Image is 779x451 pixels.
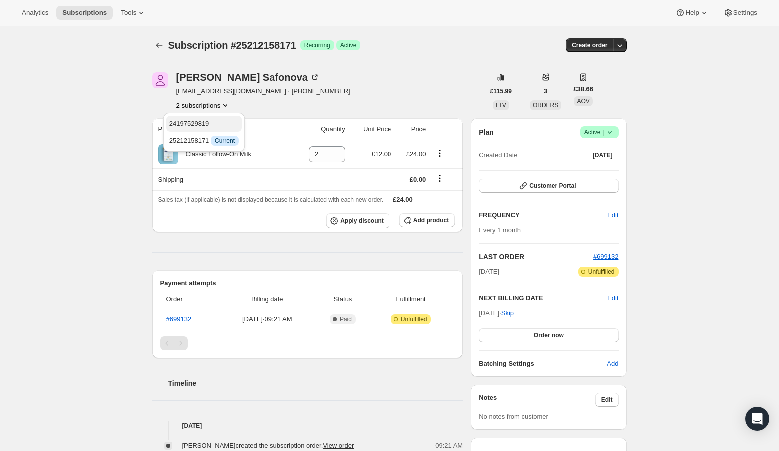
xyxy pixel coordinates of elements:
span: Subscription #25212158171 [168,40,296,51]
button: #699132 [593,252,619,262]
span: Analytics [22,9,48,17]
h6: Batching Settings [479,359,607,369]
h4: [DATE] [152,421,463,431]
nav: Pagination [160,336,455,350]
span: £0.00 [410,176,426,183]
span: No notes from customer [479,413,548,420]
span: 09:21 AM [435,441,463,451]
button: Add product [399,213,455,227]
button: Skip [495,305,520,321]
button: [DATE] [587,148,619,162]
span: Recurring [304,41,330,49]
span: | [603,128,604,136]
span: Apply discount [340,217,384,225]
button: 25212158171 InfoCurrent [166,133,242,149]
span: £12.00 [371,150,391,158]
button: Subscriptions [152,38,166,52]
button: Create order [566,38,613,52]
span: [DATE] · 09:21 AM [222,314,312,324]
button: 3 [538,84,553,98]
button: Product actions [176,100,231,110]
span: Status [318,294,367,304]
span: Unfulfilled [401,315,427,323]
span: 25212158171 [169,137,239,144]
span: Unfulfilled [588,268,615,276]
button: Apply discount [326,213,389,228]
button: Edit [595,393,619,407]
span: Help [685,9,699,17]
h2: Plan [479,127,494,137]
span: LTV [496,102,506,109]
button: Analytics [16,6,54,20]
span: Active [584,127,615,137]
span: Billing date [222,294,312,304]
span: AOV [577,98,589,105]
button: Settings [717,6,763,20]
button: Product actions [432,148,448,159]
span: £115.99 [490,87,512,95]
span: Settings [733,9,757,17]
span: Paid [340,315,352,323]
span: 3 [544,87,547,95]
span: Every 1 month [479,226,521,234]
a: #699132 [166,315,192,323]
span: 24197529819 [169,120,209,127]
span: Add product [413,216,449,224]
span: [DATE] · [479,309,514,317]
img: product img [158,144,178,164]
span: £24.00 [393,196,413,203]
span: [PERSON_NAME] created the subscription order. [182,442,354,449]
span: Order now [534,331,564,339]
h2: FREQUENCY [479,210,607,220]
span: Tools [121,9,136,17]
button: Help [669,6,715,20]
button: Edit [601,207,624,223]
button: 24197529819 [166,116,242,132]
span: Created Date [479,150,517,160]
button: Tools [115,6,152,20]
h2: NEXT BILLING DATE [479,293,607,303]
button: Edit [607,293,618,303]
a: View order [323,442,354,449]
button: Shipping actions [432,173,448,184]
th: Product [152,118,291,140]
th: Quantity [291,118,348,140]
span: Edit [601,396,613,404]
h2: LAST ORDER [479,252,593,262]
span: Current [215,137,235,145]
span: [DATE] [593,151,613,159]
th: Shipping [152,168,291,190]
span: Skip [501,308,514,318]
span: £38.66 [573,84,593,94]
span: Sales tax (if applicable) is not displayed because it is calculated with each new order. [158,196,384,203]
span: Angelina Safonova [152,72,168,88]
div: Open Intercom Messenger [745,407,769,431]
span: Subscriptions [62,9,107,17]
th: Order [160,288,219,310]
h3: Notes [479,393,595,407]
span: [EMAIL_ADDRESS][DOMAIN_NAME] · [PHONE_NUMBER] [176,86,350,96]
span: Add [607,359,618,369]
div: [PERSON_NAME] Safonova [176,72,320,82]
span: Active [340,41,357,49]
button: Add [601,356,624,372]
button: Subscriptions [56,6,113,20]
span: Edit [607,210,618,220]
h2: Payment attempts [160,278,455,288]
span: Create order [572,41,607,49]
button: £115.99 [484,84,518,98]
span: ORDERS [533,102,558,109]
button: Order now [479,328,618,342]
span: Customer Portal [529,182,576,190]
a: #699132 [593,253,619,260]
th: Price [394,118,429,140]
span: [DATE] [479,267,499,277]
button: Customer Portal [479,179,618,193]
h2: Timeline [168,378,463,388]
th: Unit Price [348,118,394,140]
div: Classic Follow-On Milk [178,149,251,159]
span: £24.00 [406,150,426,158]
span: Fulfillment [373,294,449,304]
